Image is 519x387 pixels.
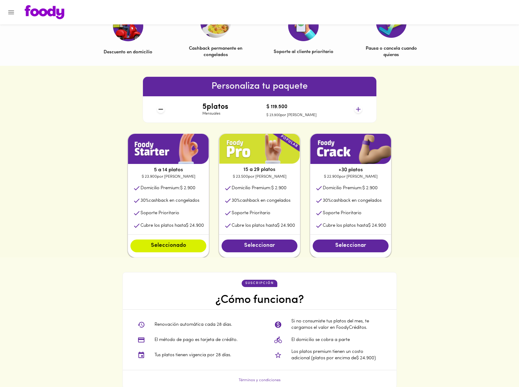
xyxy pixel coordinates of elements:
p: Cubre los platos hasta $ 24.900 [232,222,295,229]
span: $ 2.900 [180,186,195,190]
p: cashback en congelados [232,197,290,204]
h4: $ 119.500 [266,105,317,110]
p: Pausa o cancela cuando quieras [361,45,421,59]
span: 30 % [232,198,240,203]
img: Soporte al cliente prioritario [288,11,319,41]
span: 30 % [323,198,331,203]
button: Seleccionar [313,240,389,252]
a: Términos y condiciones [239,378,281,382]
p: $ 23.900 por [PERSON_NAME] [128,174,209,180]
p: Los platos premium tienen un costo adicional (platos por encima de $ 24.900 ) [291,349,382,362]
h4: 5 platos [202,103,228,111]
img: logo.png [25,5,64,19]
span: Seleccionar [319,243,382,249]
p: Si no consumiste tus platos del mes, te cargamos el valor en FoodyCréditos. [291,318,382,331]
span: Seleccionar [228,243,291,249]
span: Seleccionado [137,243,200,249]
img: Descuento en domicilio [112,10,143,41]
p: Renovación automática cada 28 dias. [155,321,232,328]
button: Seleccionar [222,240,297,252]
span: $ 2.900 [271,186,286,190]
p: El método de pago es tarjeta de crédito. [155,337,238,343]
p: Domicilio Premium: [323,185,378,191]
p: Tus platos tienen vigencia por 28 días. [155,352,231,358]
p: Soporte al cliente prioritario [274,49,333,55]
p: Descuento en domicilio [104,49,152,55]
img: plan1 [219,134,300,164]
img: plan1 [128,134,209,164]
p: Soporte Prioritario [232,210,270,216]
p: Cubre los platos hasta $ 24.900 [140,222,204,229]
button: Menu [4,5,19,20]
p: 15 a 29 platos [219,166,300,173]
h4: ¿Cómo funciona? [215,293,304,307]
p: Mensuales [202,111,228,116]
p: $ 23.500 por [PERSON_NAME] [219,174,300,180]
p: +30 platos [310,166,391,174]
span: $ 2.900 [362,186,378,190]
p: El domicilio se cobra a parte [291,337,350,343]
p: suscripción [245,281,274,286]
h6: Personaliza tu paquete [143,79,376,94]
button: Seleccionado [130,240,206,252]
p: Cubre los platos hasta $ 24.900 [323,222,386,229]
p: cashback en congelados [323,197,382,204]
img: plan1 [310,134,391,164]
span: 30 % [140,198,149,203]
iframe: Messagebird Livechat Widget [484,352,513,381]
p: $ 22.900 por [PERSON_NAME] [310,174,391,180]
p: Domicilio Premium: [232,185,286,191]
p: Soporte Prioritario [140,210,179,216]
p: 5 a 14 platos [128,166,209,174]
p: Cashback permanente en congelados [186,45,246,59]
p: cashback en congelados [140,197,199,204]
p: Soporte Prioritario [323,210,361,216]
p: Domicilio Premium: [140,185,195,191]
p: $ 23.900 por [PERSON_NAME] [266,113,317,118]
